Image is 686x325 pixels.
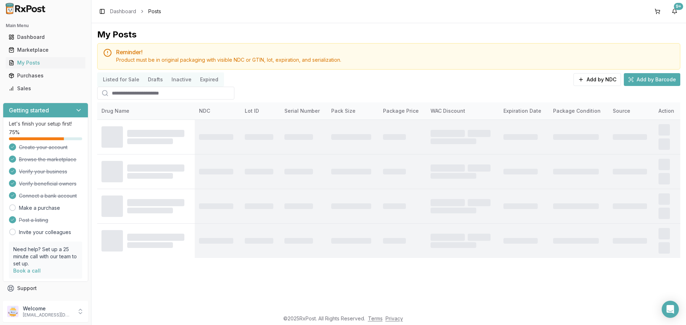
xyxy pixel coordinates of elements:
[9,34,83,41] div: Dashboard
[3,70,88,81] button: Purchases
[7,306,19,317] img: User avatar
[499,102,549,120] th: Expiration Date
[6,82,85,95] a: Sales
[6,23,85,29] h2: Main Menu
[3,3,49,14] img: RxPost Logo
[19,168,67,175] span: Verify your business
[9,85,83,92] div: Sales
[19,229,71,236] a: Invite your colleagues
[19,144,68,151] span: Create your account
[3,83,88,94] button: Sales
[426,102,499,120] th: WAC Discount
[19,204,60,212] a: Make a purchase
[116,49,674,55] h5: Reminder!
[110,8,136,15] a: Dashboard
[6,56,85,69] a: My Posts
[3,282,88,295] button: Support
[9,46,83,54] div: Marketplace
[9,106,49,115] h3: Getting started
[9,59,83,66] div: My Posts
[13,268,41,274] a: Book a call
[99,74,144,85] button: Listed for Sale
[6,69,85,82] a: Purchases
[110,8,161,15] nav: breadcrumb
[19,180,76,187] span: Verify beneficial owners
[379,102,426,120] th: Package Price
[386,315,403,321] a: Privacy
[23,312,73,318] p: [EMAIL_ADDRESS][DOMAIN_NAME]
[9,72,83,79] div: Purchases
[3,44,88,56] button: Marketplace
[608,102,654,120] th: Source
[6,31,85,44] a: Dashboard
[97,102,195,120] th: Drug Name
[19,156,76,163] span: Browse the marketplace
[368,315,383,321] a: Terms
[167,74,196,85] button: Inactive
[3,57,88,68] button: My Posts
[97,29,136,40] div: My Posts
[240,102,280,120] th: Lot ID
[573,73,621,86] button: Add by NDC
[280,102,327,120] th: Serial Number
[13,246,78,267] p: Need help? Set up a 25 minute call with our team to set up.
[6,44,85,56] a: Marketplace
[3,31,88,43] button: Dashboard
[327,102,379,120] th: Pack Size
[669,6,680,17] button: 9+
[19,192,77,199] span: Connect a bank account
[674,3,683,10] div: 9+
[17,298,41,305] span: Feedback
[148,8,161,15] span: Posts
[9,120,82,127] p: Let's finish your setup first!
[19,217,48,224] span: Post a listing
[144,74,167,85] button: Drafts
[624,73,680,86] button: Add by Barcode
[9,129,20,136] span: 75 %
[3,295,88,308] button: Feedback
[195,102,240,120] th: NDC
[662,301,679,318] div: Open Intercom Messenger
[23,305,73,312] p: Welcome
[196,74,223,85] button: Expired
[549,102,608,120] th: Package Condition
[116,56,674,64] div: Product must be in original packaging with visible NDC or GTIN, lot, expiration, and serialization.
[654,102,680,120] th: Action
